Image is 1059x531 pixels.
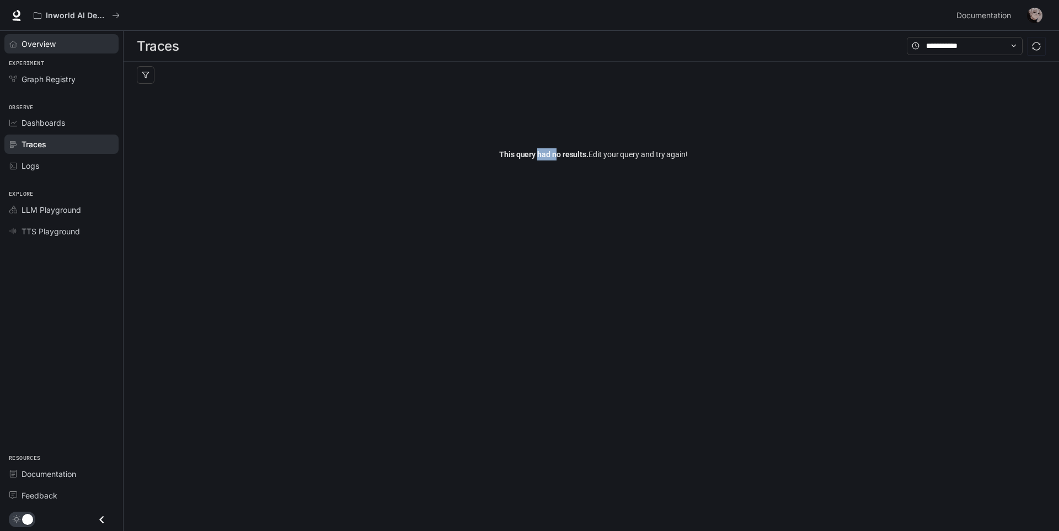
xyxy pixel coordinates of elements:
[46,11,108,20] p: Inworld AI Demos
[22,513,33,525] span: Dark mode toggle
[89,508,114,531] button: Close drawer
[4,486,119,505] a: Feedback
[22,138,46,150] span: Traces
[4,135,119,154] a: Traces
[4,69,119,89] a: Graph Registry
[137,35,179,57] h1: Traces
[22,160,39,171] span: Logs
[22,226,80,237] span: TTS Playground
[22,73,76,85] span: Graph Registry
[1027,8,1042,23] img: User avatar
[22,204,81,216] span: LLM Playground
[952,4,1019,26] a: Documentation
[22,38,56,50] span: Overview
[4,34,119,53] a: Overview
[22,117,65,128] span: Dashboards
[4,464,119,484] a: Documentation
[1024,4,1046,26] button: User avatar
[29,4,125,26] button: All workspaces
[1032,42,1041,51] span: sync
[4,222,119,241] a: TTS Playground
[956,9,1011,23] span: Documentation
[499,148,688,160] span: Edit your query and try again!
[499,150,589,159] span: This query had no results.
[4,113,119,132] a: Dashboards
[4,156,119,175] a: Logs
[22,490,57,501] span: Feedback
[22,468,76,480] span: Documentation
[4,200,119,219] a: LLM Playground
